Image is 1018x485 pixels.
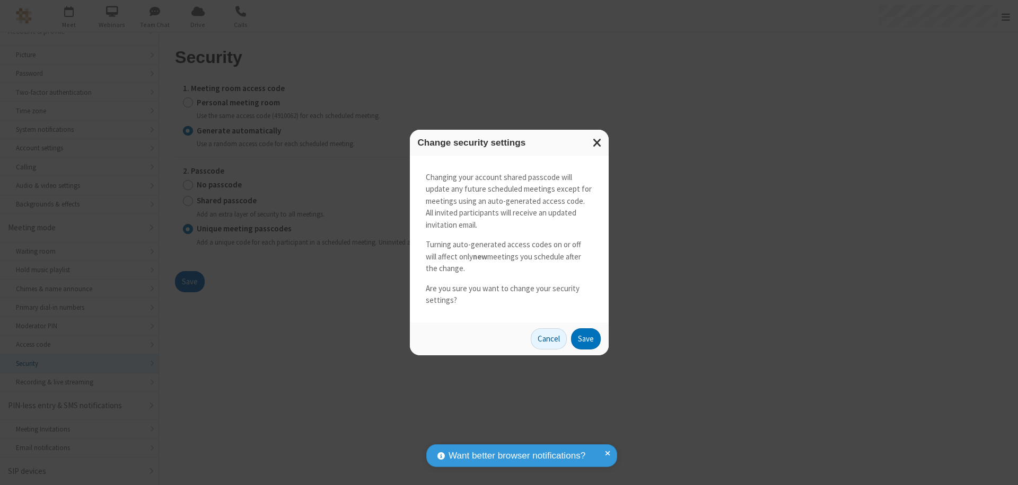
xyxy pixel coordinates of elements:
p: Are you sure you want to change your security settings? [426,283,593,307]
p: Turning auto-generated access codes on or off will affect only meetings you schedule after the ch... [426,239,593,275]
button: Save [571,328,601,349]
span: Want better browser notifications? [449,449,585,463]
p: Changing your account shared passcode will update any future scheduled meetings except for meetin... [426,172,593,231]
h3: Change security settings [418,138,601,148]
strong: new [473,252,487,262]
button: Cancel [531,328,567,349]
button: Close modal [586,130,609,156]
